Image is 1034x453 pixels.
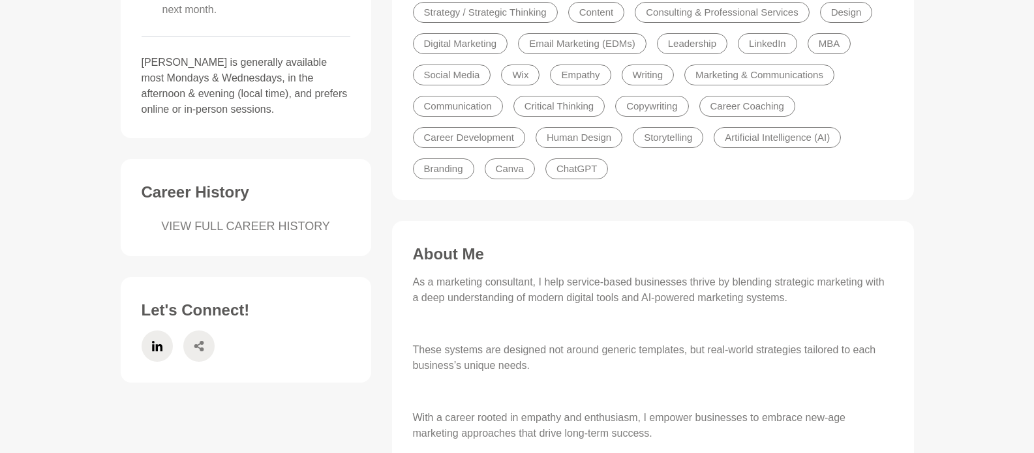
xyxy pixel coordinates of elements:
a: VIEW FULL CAREER HISTORY [142,218,350,235]
h3: Career History [142,183,350,202]
a: LinkedIn [142,330,173,362]
a: Share [183,330,215,362]
p: With a career rooted in empathy and enthusiasm, I empower businesses to embrace new-age marketing... [413,410,893,441]
p: As a marketing consultant, I help service-based businesses thrive by blending strategic marketing... [413,274,893,306]
p: [PERSON_NAME] is generally available most Mondays & Wednesdays, in the afternoon & evening (local... [142,55,350,117]
p: These systems are designed not around generic templates, but real-world strategies tailored to ea... [413,342,893,373]
h3: About Me [413,244,893,264]
h3: Let's Connect! [142,300,350,320]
